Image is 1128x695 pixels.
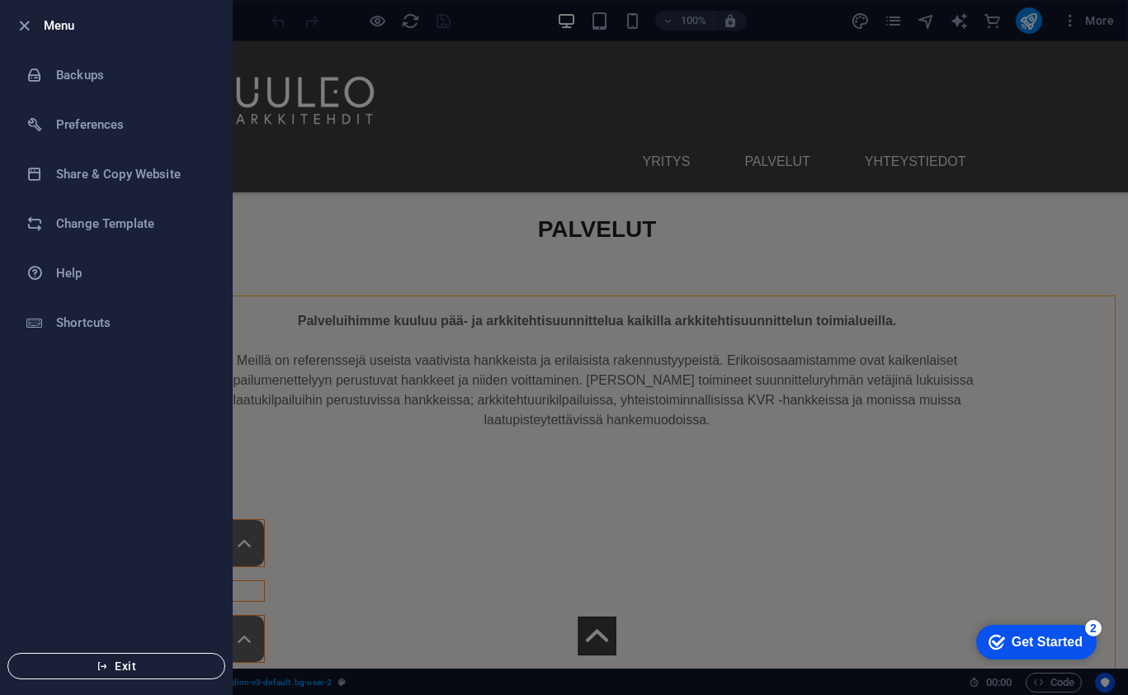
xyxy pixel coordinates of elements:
div: Get Started 2 items remaining, 60% complete [13,8,134,43]
div: Get Started [49,18,120,33]
h6: Menu [44,16,219,35]
h6: Share & Copy Website [56,164,209,184]
h6: Shortcuts [56,313,209,333]
h6: Preferences [56,115,209,135]
span: Exit [21,660,211,673]
h6: Help [56,263,209,283]
a: Help [1,248,232,298]
p: Meillä on referenssejä useista vaativista hankkeista ja erilaisista rakennustyypeistä. Erikoisosa... [149,310,914,389]
h6: Backups [56,65,209,85]
h6: Change Template [56,214,209,234]
button: Exit [7,653,225,679]
div: 2 [122,3,139,20]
